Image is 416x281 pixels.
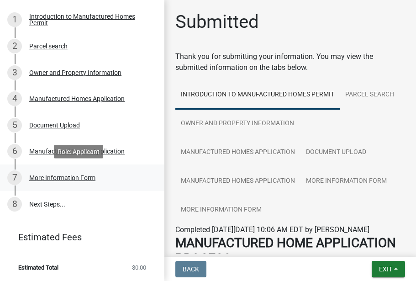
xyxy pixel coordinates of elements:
[29,95,125,102] div: Manufactured Homes Application
[175,196,267,225] a: More Information Form
[175,261,206,277] button: Back
[175,11,259,33] h1: Submitted
[175,225,369,234] span: Completed [DATE][DATE] 10:06 AM EDT by [PERSON_NAME]
[340,80,400,110] a: Parcel search
[29,13,150,26] div: Introduction to Manufactured Homes Permit
[29,43,68,49] div: Parcel search
[175,167,300,196] a: Manufactured Homes Application
[7,65,22,80] div: 3
[7,197,22,212] div: 8
[29,122,80,128] div: Document Upload
[175,51,405,73] div: Thank you for submitting your information. You may view the submitted information on the tabs below.
[7,170,22,185] div: 7
[372,261,405,277] button: Exit
[29,148,125,154] div: Manufactured Homes Application
[300,138,372,167] a: Document Upload
[132,265,146,270] span: $0.00
[175,138,300,167] a: Manufactured Homes Application
[300,167,392,196] a: More Information Form
[7,118,22,133] div: 5
[29,175,95,181] div: More Information Form
[379,265,392,273] span: Exit
[29,69,121,76] div: Owner and Property Information
[175,80,340,110] a: Introduction to Manufactured Homes Permit
[183,265,199,273] span: Back
[175,109,300,138] a: Owner and Property Information
[54,145,103,158] div: Role: Applicant
[18,265,58,270] span: Estimated Total
[7,39,22,53] div: 2
[7,144,22,159] div: 6
[175,235,396,266] strong: MANUFACTURED HOME APPLICATION PROCESS
[7,91,22,106] div: 4
[7,12,22,27] div: 1
[7,228,150,246] a: Estimated Fees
